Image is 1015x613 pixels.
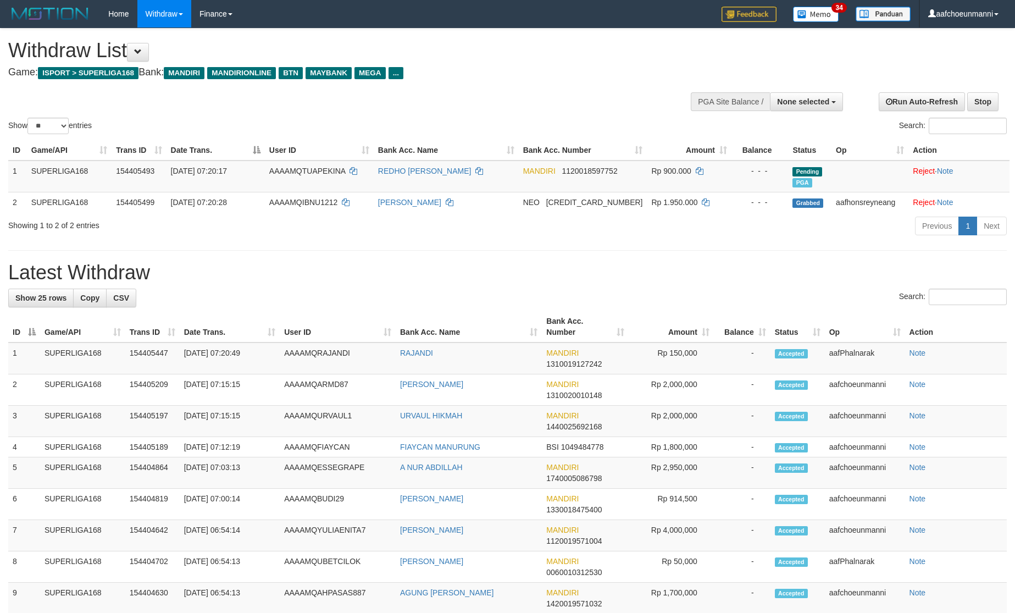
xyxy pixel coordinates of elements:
[378,198,441,207] a: [PERSON_NAME]
[269,167,345,175] span: AAAAMQTUAPEKINA
[792,178,812,187] span: Marked by aafchoeunmanni
[629,311,714,343] th: Amount: activate to sort column ascending
[8,343,40,374] td: 1
[691,92,770,111] div: PGA Site Balance /
[825,520,905,551] td: aafchoeunmanni
[113,294,129,302] span: CSV
[775,463,808,473] span: Accepted
[125,437,180,457] td: 154405189
[400,349,433,357] a: RAJANDI
[40,489,125,520] td: SUPERLIGA168
[562,167,617,175] span: Copy 1120018597752 to clipboard
[8,551,40,583] td: 8
[400,494,463,503] a: [PERSON_NAME]
[116,198,154,207] span: 154405499
[731,140,788,161] th: Balance
[908,192,1010,212] td: ·
[400,443,480,451] a: FIAYCAN MANURUNG
[8,161,27,192] td: 1
[909,526,926,534] a: Note
[714,457,770,489] td: -
[400,588,493,597] a: AGUNG [PERSON_NAME]
[27,161,112,192] td: SUPERLIGA168
[775,412,808,421] span: Accepted
[546,380,579,389] span: MANDIRI
[825,551,905,583] td: aafPhalnarak
[909,463,926,472] a: Note
[546,443,559,451] span: BSI
[629,551,714,583] td: Rp 50,000
[788,140,831,161] th: Status
[523,198,540,207] span: NEO
[171,198,227,207] span: [DATE] 07:20:28
[400,463,463,472] a: A NUR ABDILLAH
[354,67,386,79] span: MEGA
[374,140,519,161] th: Bank Acc. Name: activate to sort column ascending
[279,67,303,79] span: BTN
[8,406,40,437] td: 3
[125,551,180,583] td: 154404702
[714,551,770,583] td: -
[793,7,839,22] img: Button%20Memo.svg
[546,526,579,534] span: MANDIRI
[8,40,665,62] h1: Withdraw List
[8,67,665,78] h4: Game: Bank:
[8,437,40,457] td: 4
[546,360,602,368] span: Copy 1310019127242 to clipboard
[400,380,463,389] a: [PERSON_NAME]
[825,437,905,457] td: aafchoeunmanni
[8,216,415,231] div: Showing 1 to 2 of 2 entries
[546,474,602,483] span: Copy 1740005086798 to clipboard
[280,520,396,551] td: AAAAMQYULIAENITA7
[546,537,602,545] span: Copy 1120019571004 to clipboard
[306,67,352,79] span: MAYBANK
[929,118,1007,134] input: Search:
[775,495,808,504] span: Accepted
[180,520,280,551] td: [DATE] 06:54:14
[770,311,825,343] th: Status: activate to sort column ascending
[180,343,280,374] td: [DATE] 07:20:49
[171,167,227,175] span: [DATE] 07:20:17
[8,118,92,134] label: Show entries
[561,443,604,451] span: Copy 1049484778 to clipboard
[8,489,40,520] td: 6
[519,140,647,161] th: Bank Acc. Number: activate to sort column ascending
[714,437,770,457] td: -
[180,437,280,457] td: [DATE] 07:12:19
[400,526,463,534] a: [PERSON_NAME]
[546,422,602,431] span: Copy 1440025692168 to clipboard
[629,457,714,489] td: Rp 2,950,000
[546,568,602,577] span: Copy 0060010312530 to clipboard
[8,520,40,551] td: 7
[831,3,846,13] span: 34
[280,489,396,520] td: AAAAMQBUDI29
[8,262,1007,284] h1: Latest Withdraw
[80,294,99,302] span: Copy
[909,588,926,597] a: Note
[546,391,602,400] span: Copy 1310020010148 to clipboard
[958,217,977,235] a: 1
[400,411,462,420] a: URVAUL HIKMAH
[825,374,905,406] td: aafchoeunmanni
[8,457,40,489] td: 5
[396,311,542,343] th: Bank Acc. Name: activate to sort column ascending
[27,118,69,134] select: Showentries
[775,349,808,358] span: Accepted
[651,167,691,175] span: Rp 900.000
[40,311,125,343] th: Game/API: activate to sort column ascending
[825,489,905,520] td: aafchoeunmanni
[15,294,66,302] span: Show 25 rows
[546,588,579,597] span: MANDIRI
[825,406,905,437] td: aafchoeunmanni
[831,140,908,161] th: Op: activate to sort column ascending
[8,374,40,406] td: 2
[546,198,643,207] span: Copy 5859458264366726 to clipboard
[825,343,905,374] td: aafPhalnarak
[775,443,808,452] span: Accepted
[40,406,125,437] td: SUPERLIGA168
[125,343,180,374] td: 154405447
[775,589,808,598] span: Accepted
[73,289,107,307] a: Copy
[714,520,770,551] td: -
[378,167,472,175] a: REDHO [PERSON_NAME]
